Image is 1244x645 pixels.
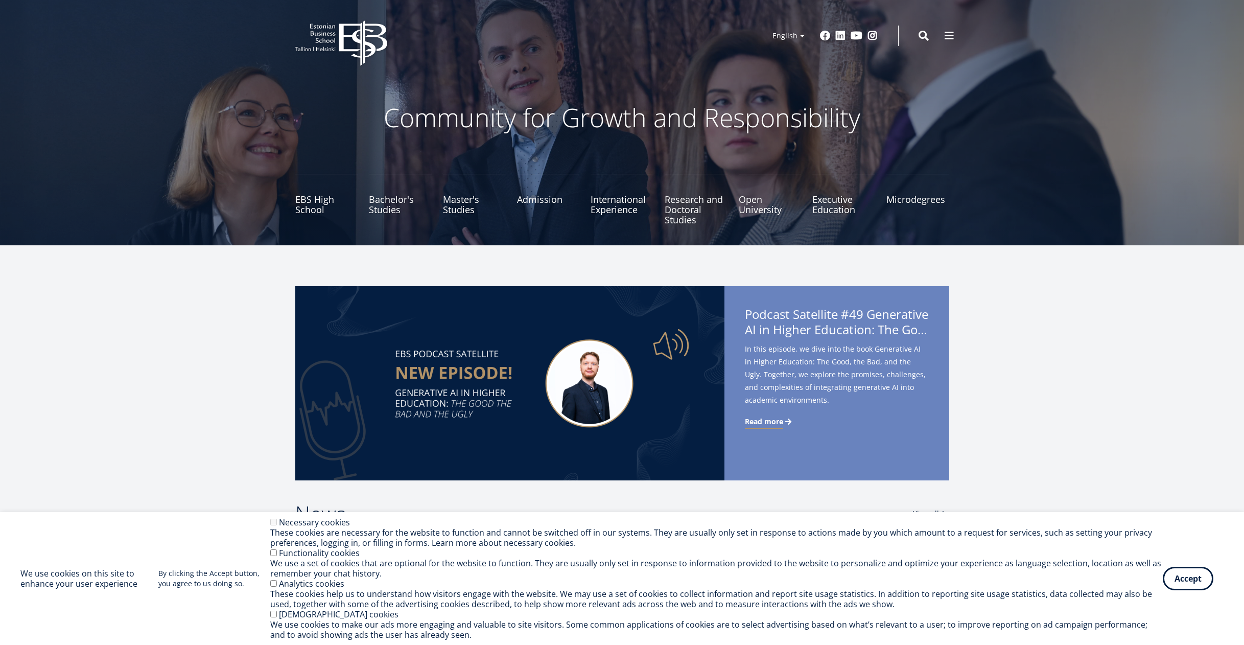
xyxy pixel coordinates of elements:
[745,417,783,427] span: Read more
[20,568,158,589] h2: We use cookies on this site to enhance your user experience
[913,509,949,519] a: View all
[270,589,1163,609] div: These cookies help us to understand how visitors engage with the website. We may use a set of coo...
[443,174,506,225] a: Master's Studies
[739,174,802,225] a: Open University
[270,619,1163,640] div: We use cookies to make our ads more engaging and valuable to site visitors. Some common applicati...
[279,609,398,620] label: [DEMOGRAPHIC_DATA] cookies
[745,417,793,427] a: Read more
[1163,567,1213,590] button: Accept
[295,286,724,480] img: Satellite #49
[295,501,903,526] h2: News
[591,174,653,225] a: International Experience
[820,31,830,41] a: Facebook
[851,31,862,41] a: Youtube
[745,322,929,337] span: AI in Higher Education: The Good, the Bad, and the Ugly
[745,307,929,340] span: Podcast Satellite #49 Generative
[351,102,893,133] p: Community for Growth and Responsibility
[665,174,727,225] a: Research and Doctoral Studies
[295,174,358,225] a: EBS High School
[835,31,846,41] a: Linkedin
[517,174,580,225] a: Admission
[812,174,875,225] a: Executive Education
[369,174,432,225] a: Bachelor's Studies
[745,342,929,406] span: In this episode, we dive into the book Generative AI in Higher Education: The Good, the Bad, and ...
[158,568,270,589] p: By clicking the Accept button, you agree to us doing so.
[270,558,1163,579] div: We use a set of cookies that are optional for the website to function. They are usually only set ...
[270,527,1163,548] div: These cookies are necessary for the website to function and cannot be switched off in our systems...
[867,31,878,41] a: Instagram
[279,517,350,528] label: Necessary cookies
[886,174,949,225] a: Microdegrees
[279,578,344,589] label: Analytics cookies
[279,547,360,559] label: Functionality cookies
